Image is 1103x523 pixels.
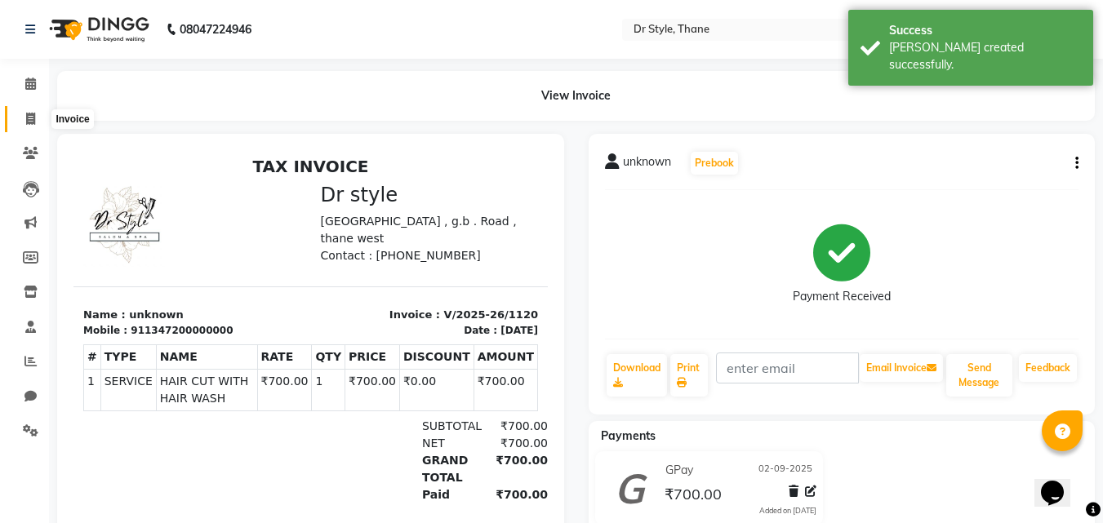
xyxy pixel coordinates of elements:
div: Date : [390,173,424,188]
div: NET [339,285,407,302]
td: ₹700.00 [272,219,327,260]
span: ₹700.00 [665,485,722,507]
th: TYPE [27,194,82,219]
h2: TAX INVOICE [10,7,465,26]
h3: Dr style [247,33,465,56]
img: logo [42,7,153,52]
b: 08047224946 [180,7,251,52]
span: HAIR CUT WITH HAIR WASH [87,223,180,257]
a: Download [607,354,667,397]
div: GRAND TOTAL [339,302,407,336]
th: NAME [82,194,184,219]
th: QTY [238,194,272,219]
span: GPay [665,462,693,479]
div: SUBTOTAL [339,268,407,285]
div: Paid [339,336,407,353]
div: ₹700.00 [407,268,474,285]
a: Print [670,354,708,397]
p: Name : unknown [10,157,228,173]
span: unknown [623,153,671,176]
div: Mobile : [10,173,54,188]
button: Email Invoice [860,354,943,382]
td: ₹0.00 [326,219,400,260]
div: Invoice [51,109,93,129]
div: ₹700.00 [407,302,474,336]
th: RATE [184,194,238,219]
button: Prebook [691,152,738,175]
span: 02-09-2025 [758,462,812,479]
p: [GEOGRAPHIC_DATA] , g.b . Road , thane west [247,63,465,97]
iframe: chat widget [1034,458,1087,507]
div: Generated By : at [DATE] [10,394,465,409]
th: # [11,194,28,219]
span: Payments [601,428,656,443]
td: SERVICE [27,219,82,260]
td: ₹700.00 [400,219,464,260]
p: Please visit again ! [10,373,465,388]
td: 1 [238,219,272,260]
span: Admin [233,396,269,407]
div: View Invoice [57,71,1095,121]
div: Payment Received [793,288,891,305]
td: ₹700.00 [184,219,238,260]
input: enter email [716,352,859,383]
div: [DATE] [427,173,465,188]
button: Send Message [946,354,1012,397]
th: PRICE [272,194,327,219]
div: Bill created successfully. [889,39,1081,73]
div: Added on [DATE] [759,505,816,516]
a: Feedback [1019,354,1077,382]
p: Contact : [PHONE_NUMBER] [247,97,465,114]
div: ₹700.00 [407,336,474,353]
th: AMOUNT [400,194,464,219]
p: Invoice : V/2025-26/1120 [247,157,465,173]
td: 1 [11,219,28,260]
div: 911347200000000 [57,173,159,188]
div: ₹700.00 [407,285,474,302]
th: DISCOUNT [326,194,400,219]
div: Success [889,22,1081,39]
